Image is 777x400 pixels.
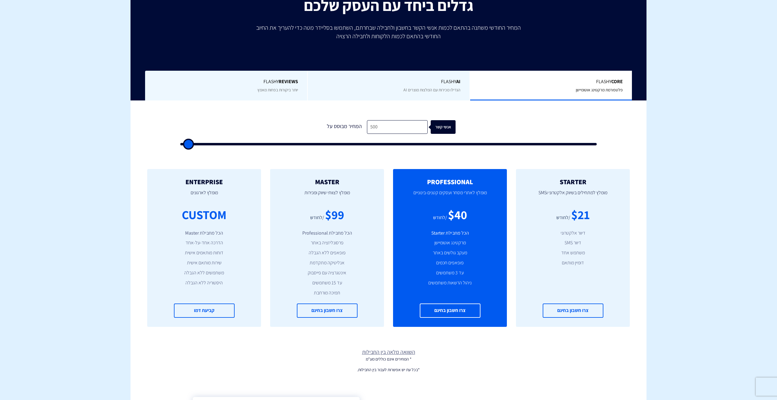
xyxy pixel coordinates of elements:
[131,348,646,356] a: השוואה מלאה בין החבילות
[156,239,252,246] li: הדרכה אחד-על-אחד
[402,185,498,206] p: מומלץ לאתרי מסחר ועסקים קטנים-בינוניים
[402,178,498,185] h2: PROFESSIONAL
[402,230,498,237] li: הכל מחבילת Starter
[156,185,252,206] p: מומלץ לארגונים
[321,120,367,134] div: המחיר מבוסס על
[279,249,375,256] li: פופאפים ללא הגבלה
[571,206,590,223] div: $21
[279,230,375,237] li: הכל מחבילת Professional
[279,78,298,85] b: REVIEWS
[279,259,375,266] li: אנליטיקה מתקדמת
[402,269,498,276] li: עד 3 משתמשים
[325,206,344,223] div: $99
[479,78,623,85] span: Flashy
[448,206,467,223] div: $40
[402,259,498,266] li: פופאפים חכמים
[310,214,324,221] div: /לחודש
[543,303,603,318] a: צרו חשבון בחינם
[156,178,252,185] h2: ENTERPRISE
[131,356,646,362] p: * המחירים אינם כוללים מע"מ
[525,178,621,185] h2: STARTER
[156,280,252,286] li: היסטוריה ללא הגבלה
[279,178,375,185] h2: MASTER
[257,87,298,93] span: יותר ביקורות בפחות מאמץ
[403,87,460,93] span: הגדילו מכירות עם המלצות מוצרים AI
[525,259,621,266] li: דומיין מותאם
[297,303,358,318] a: צרו חשבון בחינם
[279,280,375,286] li: עד 15 משתמשים
[402,249,498,256] li: מעקב גולשים באתר
[436,120,461,134] div: אנשי קשר
[174,303,235,318] a: קביעת דמו
[402,239,498,246] li: מרקטינג אוטומיישן
[252,23,525,40] p: המחיר החודשי משתנה בהתאם לכמות אנשי הקשר בחשבון ולחבילה שבחרתם, השתמשו בסליידר מטה כדי להעריך את ...
[525,239,621,246] li: דיוור SMS
[156,269,252,276] li: משתמשים ללא הגבלה
[433,214,447,221] div: /לחודש
[525,249,621,256] li: משתמש אחד
[525,230,621,237] li: דיוור אלקטרוני
[154,78,298,85] span: Flashy
[156,259,252,266] li: שירות מותאם אישית
[611,78,623,85] b: Core
[456,78,460,85] b: AI
[156,249,252,256] li: דוחות מותאמים אישית
[279,269,375,276] li: אינטגרציה עם פייסבוק
[279,290,375,297] li: תמיכה מורחבת
[525,185,621,206] p: מומלץ למתחילים בשיווק אלקטרוני וSMS
[182,206,226,223] div: CUSTOM
[317,78,460,85] span: Flashy
[279,239,375,246] li: פרסונליזציה באתר
[576,87,623,93] span: פלטפורמת מרקטינג אוטומיישן
[279,185,375,206] p: מומלץ לצוותי שיווק ומכירות
[420,303,480,318] a: צרו חשבון בחינם
[402,280,498,286] li: ניהול הרשאות משתמשים
[156,230,252,237] li: הכל מחבילת Master
[131,367,646,373] p: *בכל עת יש אפשרות לעבור בין החבילות.
[556,214,570,221] div: /לחודש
